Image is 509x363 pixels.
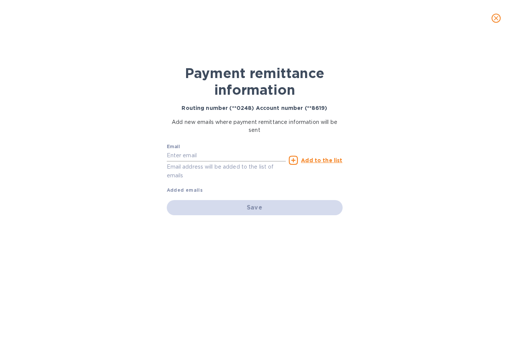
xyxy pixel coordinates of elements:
[182,105,327,111] b: Routing number (**0248) Account number (**8619)
[185,65,324,98] b: Payment remittance information
[487,9,505,27] button: close
[167,145,180,149] label: Email
[301,157,342,163] u: Add to the list
[167,163,286,180] p: Email address will be added to the list of emails
[167,187,203,193] b: Added emails
[167,118,343,134] p: Add new emails where payment remittance information will be sent
[167,150,286,161] input: Enter email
